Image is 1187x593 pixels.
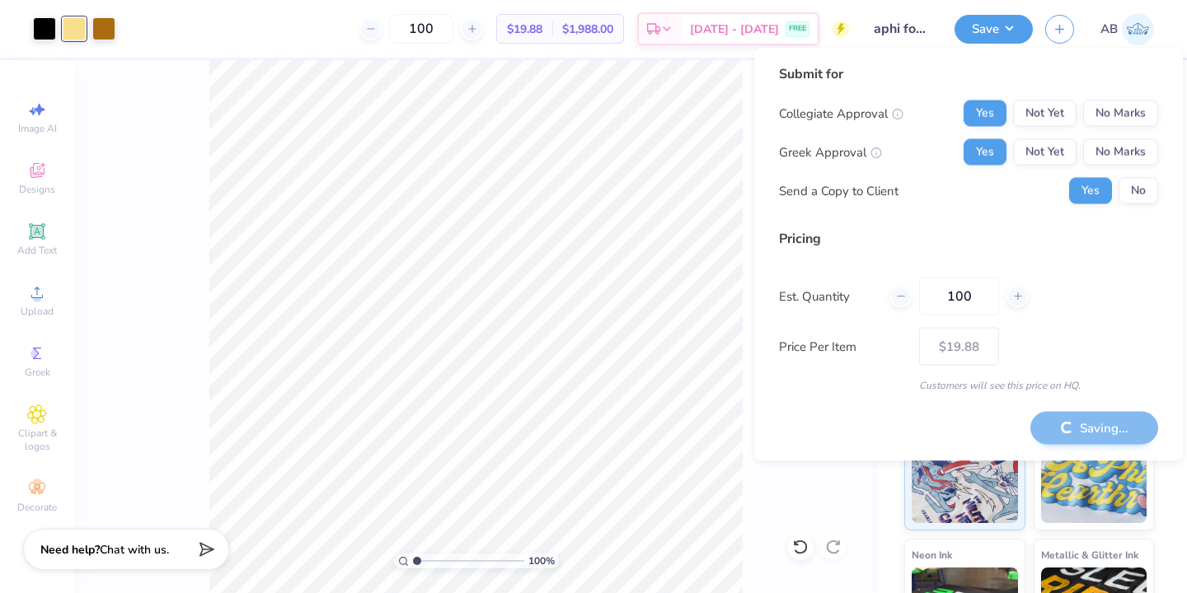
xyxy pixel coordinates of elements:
[1122,13,1154,45] img: Amanda Barasa
[912,546,952,563] span: Neon Ink
[964,139,1006,166] button: Yes
[1041,546,1138,563] span: Metallic & Glitter Ink
[912,441,1018,523] img: Standard
[779,378,1158,393] div: Customers will see this price on HQ.
[779,64,1158,84] div: Submit for
[1083,139,1158,166] button: No Marks
[964,100,1006,127] button: Yes
[40,542,100,558] strong: Need help?
[389,14,453,44] input: – –
[789,23,806,35] span: FREE
[100,542,169,558] span: Chat with us.
[562,21,613,38] span: $1,988.00
[1083,100,1158,127] button: No Marks
[1100,13,1154,45] a: AB
[19,183,55,196] span: Designs
[690,21,779,38] span: [DATE] - [DATE]
[8,427,66,453] span: Clipart & logos
[1069,178,1112,204] button: Yes
[779,287,877,306] label: Est. Quantity
[18,122,57,135] span: Image AI
[1013,100,1077,127] button: Not Yet
[919,278,999,315] input: – –
[25,366,50,379] span: Greek
[1119,178,1158,204] button: No
[779,181,898,200] div: Send a Copy to Client
[955,15,1033,44] button: Save
[528,553,555,568] span: 100 %
[1013,139,1077,166] button: Not Yet
[17,501,57,514] span: Decorate
[507,21,542,38] span: $19.88
[17,244,57,257] span: Add Text
[861,12,942,45] input: Untitled Design
[779,229,1158,249] div: Pricing
[1100,20,1118,39] span: AB
[779,337,907,356] label: Price Per Item
[21,305,54,318] span: Upload
[779,104,903,123] div: Collegiate Approval
[779,142,882,161] div: Greek Approval
[1041,441,1147,523] img: Puff Ink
